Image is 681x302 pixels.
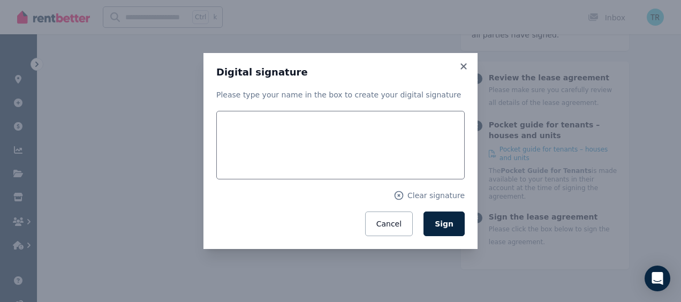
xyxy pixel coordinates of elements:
[423,212,465,236] button: Sign
[645,266,670,291] div: Open Intercom Messenger
[216,89,465,100] p: Please type your name in the box to create your digital signature
[365,212,413,236] button: Cancel
[407,190,465,201] span: Clear signature
[216,66,465,79] h3: Digital signature
[435,220,453,228] span: Sign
